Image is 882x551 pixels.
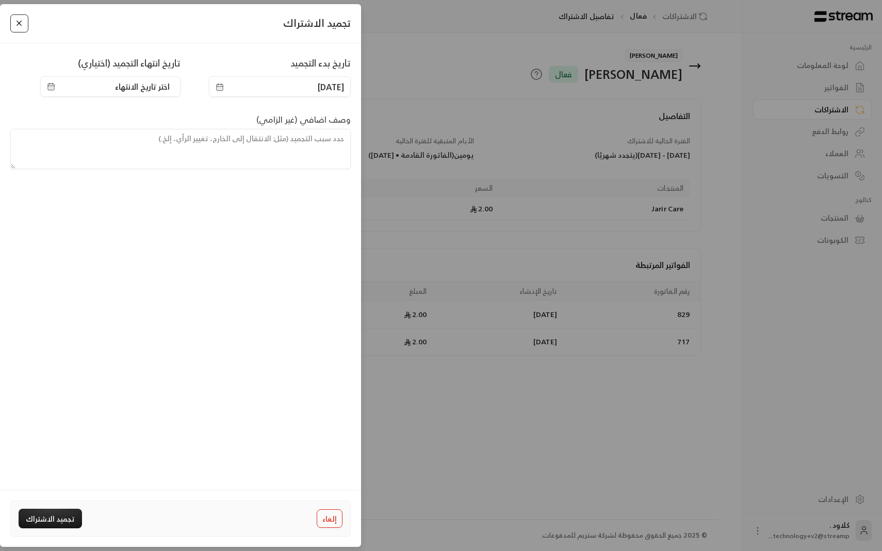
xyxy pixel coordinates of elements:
span: وصف اضافي (غير الزامي) [256,112,351,127]
button: Close [10,14,28,32]
label: تاريخ انتهاء التجميد (اختياري) [78,56,181,70]
span: اختر تاريخ الانتهاء [115,80,170,93]
button: تجميد الاشتراك [19,509,82,528]
label: تاريخ بدء التجميد [290,56,351,70]
span: تجميد الاشتراك [283,14,351,32]
button: إلغاء [317,509,342,528]
span: [DATE] [318,81,344,93]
